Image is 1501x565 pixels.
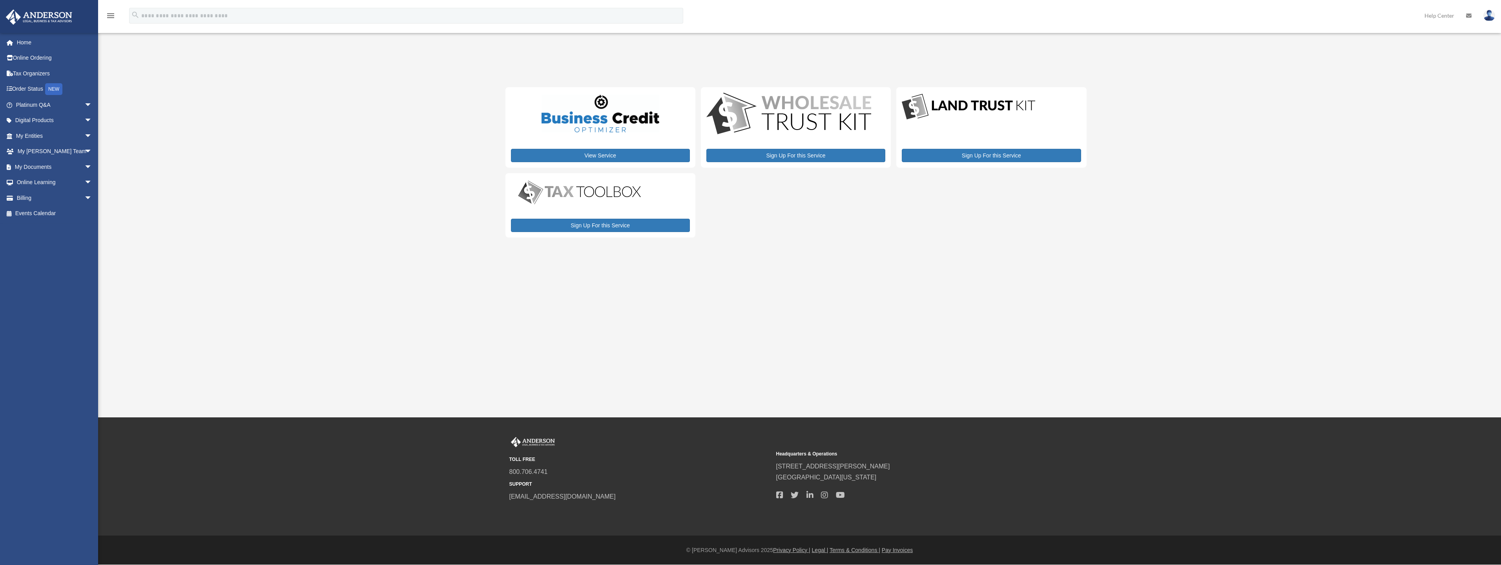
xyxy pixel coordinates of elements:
[812,547,828,553] a: Legal |
[5,159,104,175] a: My Documentsarrow_drop_down
[98,545,1501,555] div: © [PERSON_NAME] Advisors 2025
[5,190,104,206] a: Billingarrow_drop_down
[773,547,810,553] a: Privacy Policy |
[5,128,104,144] a: My Entitiesarrow_drop_down
[5,206,104,221] a: Events Calendar
[84,175,100,191] span: arrow_drop_down
[776,450,1038,458] small: Headquarters & Operations
[509,493,616,500] a: [EMAIL_ADDRESS][DOMAIN_NAME]
[4,9,75,25] img: Anderson Advisors Platinum Portal
[5,50,104,66] a: Online Ordering
[84,159,100,175] span: arrow_drop_down
[1483,10,1495,21] img: User Pic
[776,474,877,481] a: [GEOGRAPHIC_DATA][US_STATE]
[511,149,690,162] a: View Service
[84,128,100,144] span: arrow_drop_down
[902,93,1035,121] img: LandTrust_lgo-1.jpg
[5,144,104,159] a: My [PERSON_NAME] Teamarrow_drop_down
[106,11,115,20] i: menu
[45,83,62,95] div: NEW
[882,547,913,553] a: Pay Invoices
[509,437,556,447] img: Anderson Advisors Platinum Portal
[830,547,880,553] a: Terms & Conditions |
[776,463,890,470] a: [STREET_ADDRESS][PERSON_NAME]
[5,113,100,128] a: Digital Productsarrow_drop_down
[509,480,771,488] small: SUPPORT
[131,11,140,19] i: search
[706,93,871,136] img: WS-Trust-Kit-lgo-1.jpg
[84,97,100,113] span: arrow_drop_down
[706,149,885,162] a: Sign Up For this Service
[902,149,1081,162] a: Sign Up For this Service
[84,190,100,206] span: arrow_drop_down
[5,66,104,81] a: Tax Organizers
[511,219,690,232] a: Sign Up For this Service
[106,14,115,20] a: menu
[5,175,104,190] a: Online Learningarrow_drop_down
[5,97,104,113] a: Platinum Q&Aarrow_drop_down
[511,179,648,206] img: taxtoolbox_new-1.webp
[509,455,771,464] small: TOLL FREE
[84,144,100,160] span: arrow_drop_down
[84,113,100,129] span: arrow_drop_down
[5,81,104,97] a: Order StatusNEW
[509,468,548,475] a: 800.706.4741
[5,35,104,50] a: Home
